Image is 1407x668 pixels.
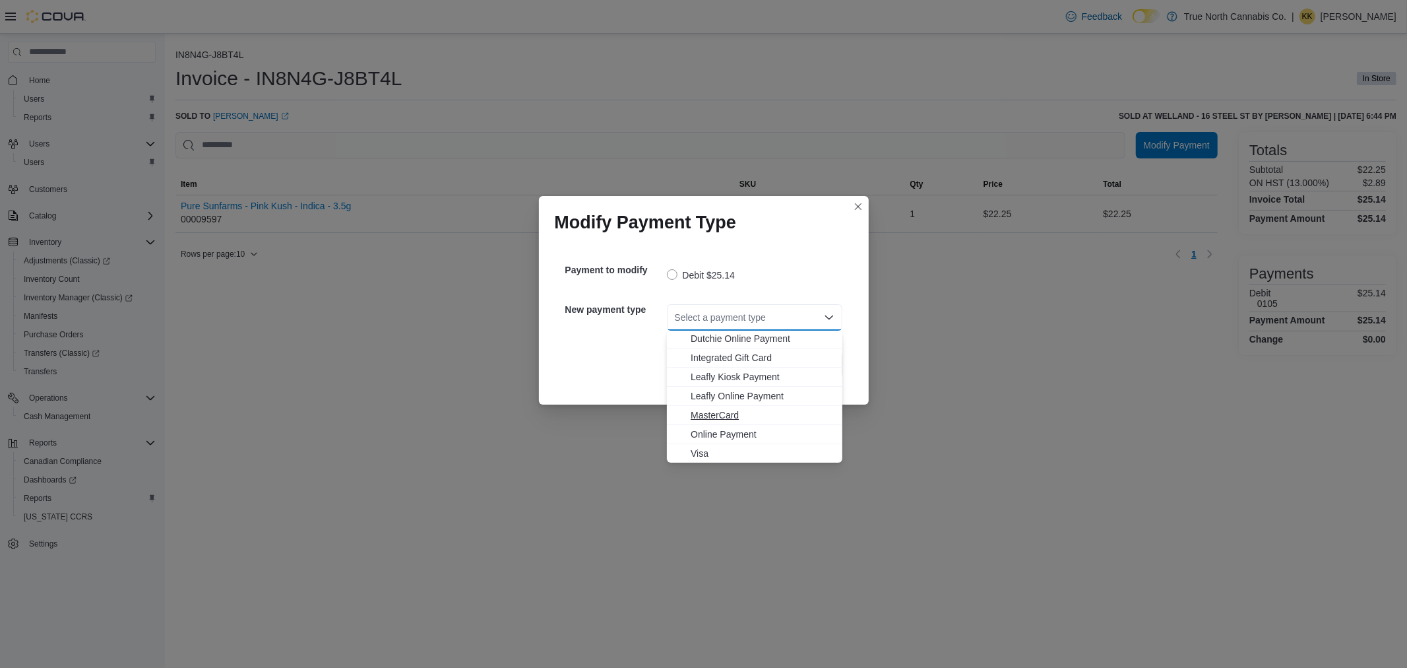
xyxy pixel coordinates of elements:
[691,351,834,364] span: Integrated Gift Card
[667,387,842,406] button: Leafly Online Payment
[691,332,834,345] span: Dutchie Online Payment
[667,253,842,463] div: Choose from the following options
[667,368,842,387] button: Leafly Kiosk Payment
[691,389,834,403] span: Leafly Online Payment
[675,310,676,325] input: Accessible screen reader label
[691,428,834,441] span: Online Payment
[824,312,834,323] button: Close list of options
[850,199,866,215] button: Closes this modal window
[667,406,842,425] button: MasterCard
[667,425,842,444] button: Online Payment
[667,444,842,463] button: Visa
[667,267,735,283] label: Debit $25.14
[691,370,834,384] span: Leafly Kiosk Payment
[667,349,842,368] button: Integrated Gift Card
[691,409,834,422] span: MasterCard
[667,329,842,349] button: Dutchie Online Payment
[691,447,834,460] span: Visa
[555,212,737,233] h1: Modify Payment Type
[565,257,664,283] h5: Payment to modify
[565,296,664,323] h5: New payment type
